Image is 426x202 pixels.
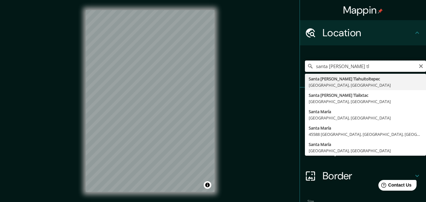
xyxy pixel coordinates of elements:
[309,92,422,98] div: Santa [PERSON_NAME] Tlalixtac
[300,88,426,113] div: Pins
[343,4,383,16] h4: Mappin
[300,138,426,163] div: Layout
[309,76,422,82] div: Santa [PERSON_NAME] Tlahuitoltepec
[309,125,422,131] div: Santa María
[300,113,426,138] div: Style
[204,181,211,189] button: Toggle attribution
[323,144,413,157] h4: Layout
[305,61,426,72] input: Pick your city or area
[418,63,423,69] button: Clear
[309,141,422,147] div: Santa María
[300,163,426,188] div: Border
[323,26,413,39] h4: Location
[370,177,419,195] iframe: Help widget launcher
[309,108,422,115] div: Santa María
[309,131,422,137] div: 45588 [GEOGRAPHIC_DATA], [GEOGRAPHIC_DATA], [GEOGRAPHIC_DATA]
[309,147,422,154] div: [GEOGRAPHIC_DATA], [GEOGRAPHIC_DATA]
[378,9,383,14] img: pin-icon.png
[309,82,422,88] div: [GEOGRAPHIC_DATA], [GEOGRAPHIC_DATA]
[86,10,214,192] canvas: Map
[309,98,422,105] div: [GEOGRAPHIC_DATA], [GEOGRAPHIC_DATA]
[323,170,413,182] h4: Border
[309,115,422,121] div: [GEOGRAPHIC_DATA], [GEOGRAPHIC_DATA]
[300,20,426,45] div: Location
